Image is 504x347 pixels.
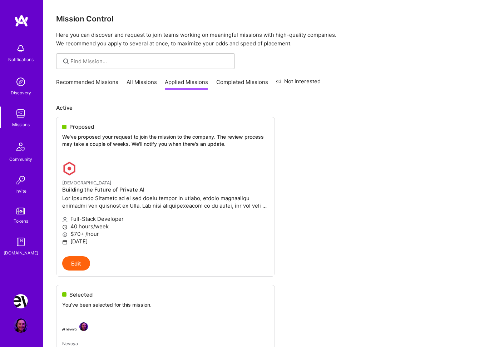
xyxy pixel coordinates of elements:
[56,104,491,111] p: Active
[14,41,28,56] img: bell
[12,138,29,155] img: Community
[62,194,269,209] p: Lor Ipsumdo Sitametc ad el sed doeiu tempor in utlabo, etdolo magnaaliqu enimadmi ven quisnost ex...
[12,294,30,308] a: Nevoya: Principal Problem Solver for Zero-Emissions Logistics Company
[56,31,491,48] p: Here you can discover and request to join teams working on meaningful missions with high-quality ...
[14,75,28,89] img: discovery
[14,318,28,333] img: User Avatar
[62,57,70,65] i: icon SearchGrey
[4,249,38,257] div: [DOMAIN_NAME]
[276,77,321,90] a: Not Interested
[62,215,269,223] p: Full-Stack Developer
[62,217,68,222] i: icon Applicant
[56,78,118,90] a: Recommended Missions
[62,256,90,271] button: Edit
[69,123,94,130] span: Proposed
[14,294,28,308] img: Nevoya: Principal Problem Solver for Zero-Emissions Logistics Company
[56,14,491,23] h3: Mission Control
[62,224,68,230] i: icon Clock
[62,133,269,147] p: We've proposed your request to join the mission to the company. The review process may take a cou...
[14,173,28,187] img: Invite
[62,230,269,238] p: $70+ /hour
[11,89,31,96] div: Discovery
[62,238,269,245] p: [DATE]
[62,180,112,185] small: [DEMOGRAPHIC_DATA]
[62,162,76,176] img: Kynismos company logo
[12,121,30,128] div: Missions
[62,239,68,245] i: icon Calendar
[70,58,229,65] input: Find Mission...
[12,318,30,333] a: User Avatar
[216,78,268,90] a: Completed Missions
[15,187,26,195] div: Invite
[165,78,208,90] a: Applied Missions
[9,155,32,163] div: Community
[14,217,28,225] div: Tokens
[16,208,25,214] img: tokens
[62,223,269,230] p: 40 hours/week
[62,232,68,237] i: icon MoneyGray
[62,187,269,193] h4: Building the Future of Private AI
[14,235,28,249] img: guide book
[127,78,157,90] a: All Missions
[56,156,275,256] a: Kynismos company logo[DEMOGRAPHIC_DATA]Building the Future of Private AILor Ipsumdo Sitametc ad e...
[14,14,29,27] img: logo
[14,106,28,121] img: teamwork
[8,56,34,63] div: Notifications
